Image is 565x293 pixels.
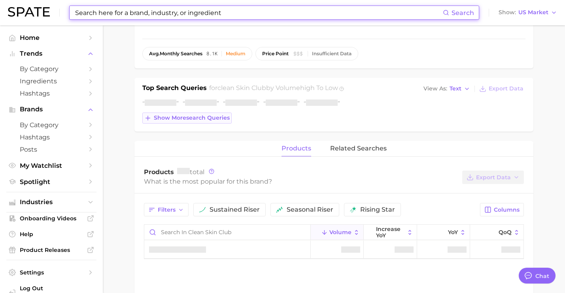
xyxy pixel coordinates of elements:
span: Filters [158,207,176,213]
span: YoY [448,229,458,235]
button: increase YoY [364,225,417,240]
img: seasonal riser [276,207,283,213]
span: total [177,168,204,176]
span: Trends [20,50,83,57]
span: increase YoY [376,226,405,239]
button: avg.monthly searches8.1kMedium [142,47,252,60]
span: related searches [330,145,387,152]
span: Help [20,231,83,238]
span: Search [452,9,474,17]
button: Trends [6,48,96,60]
span: Log Out [20,285,90,292]
h2: for by Volume [209,83,338,94]
button: QoQ [470,225,523,240]
span: Home [20,34,83,41]
span: rising star [360,207,395,213]
span: Columns [494,207,520,213]
button: Volume [311,225,364,240]
button: price pointInsufficient Data [255,47,358,60]
span: Posts [20,146,83,153]
button: Industries [6,196,96,208]
span: by Category [20,121,83,129]
span: QoQ [499,229,512,235]
button: Filters [144,203,189,216]
img: SPATE [8,7,50,17]
div: What is the most popular for this brand? [144,176,458,187]
span: sustained riser [210,207,260,213]
abbr: average [149,51,160,56]
a: by Category [6,119,96,131]
span: 8.1k [206,51,217,56]
span: US Market [518,10,548,15]
span: Show more search queries [154,115,230,121]
span: products [282,145,311,152]
a: Help [6,228,96,240]
button: Export Data [477,83,525,94]
span: by Category [20,65,83,73]
span: clean skin club [217,84,266,92]
div: Insufficient Data [312,51,351,56]
span: monthly searches [149,51,202,56]
a: by Category [6,63,96,75]
span: Ingredients [20,77,83,85]
h1: Top Search Queries [142,83,207,94]
a: Home [6,32,96,44]
span: Products [144,168,174,176]
span: Export Data [489,85,523,92]
span: Brands [20,106,83,113]
a: Onboarding Videos [6,212,96,224]
input: Search in clean skin club [144,225,310,240]
button: ShowUS Market [497,8,559,18]
span: Volume [329,229,351,235]
button: YoY [417,225,471,240]
span: seasonal riser [287,207,333,213]
span: price point [262,51,289,56]
button: View AsText [421,84,472,94]
a: Product Releases [6,244,96,256]
span: Text [450,86,461,91]
a: Spotlight [6,176,96,188]
button: Show moresearch queries [142,113,232,124]
button: Export Data [462,171,524,184]
span: View As [423,86,447,91]
span: Spotlight [20,178,83,186]
button: Columns [480,203,524,216]
a: Hashtags [6,87,96,100]
span: Hashtags [20,90,83,97]
span: My Watchlist [20,162,83,169]
button: Brands [6,103,96,115]
span: Show [499,10,516,15]
span: Export Data [476,174,511,181]
a: Settings [6,267,96,278]
div: Medium [226,51,246,56]
a: Hashtags [6,131,96,143]
img: sustained riser [199,207,206,213]
span: Industries [20,199,83,206]
span: Onboarding Videos [20,215,83,222]
span: Settings [20,269,83,276]
a: Ingredients [6,75,96,87]
a: My Watchlist [6,160,96,172]
img: rising star [350,207,356,213]
span: Hashtags [20,133,83,141]
a: Posts [6,143,96,156]
span: Product Releases [20,246,83,254]
input: Search here for a brand, industry, or ingredient [74,6,443,19]
span: high to low [300,84,338,92]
